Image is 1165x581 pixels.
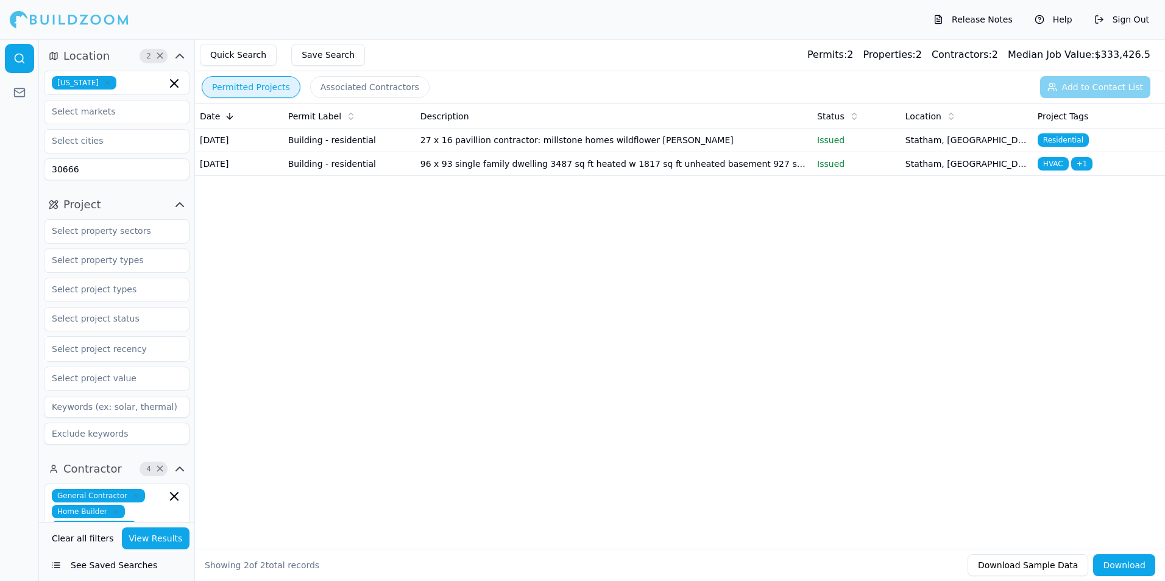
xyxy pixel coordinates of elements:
div: Showing of total records [205,559,319,571]
span: + 1 [1071,157,1093,171]
span: General Contractor [52,489,145,502]
div: 2 [863,48,921,62]
div: 2 [807,48,853,62]
span: Interior Designer [52,521,136,534]
span: 2 [260,560,266,570]
span: Project [63,196,101,213]
button: View Results [122,527,190,549]
span: Clear Contractor filters [155,466,165,472]
span: Permit Label [288,110,341,122]
button: Quick Search [200,44,277,66]
span: Median Job Value: [1008,49,1094,60]
span: Contractors: [932,49,992,60]
span: Clear Location filters [155,53,165,59]
span: Location [905,110,941,122]
span: Contractor [63,460,122,477]
button: Location2Clear Location filters [44,46,189,66]
td: Statham, [GEOGRAPHIC_DATA] [901,129,1033,152]
input: Keywords (ex: solar, thermal) [44,396,189,418]
span: Permits: [807,49,847,60]
td: Statham, [GEOGRAPHIC_DATA] [901,152,1033,176]
span: Status [817,110,845,122]
input: Select cities [44,130,174,152]
button: Project [44,195,189,214]
button: Permitted Projects [202,76,300,98]
span: Project Tags [1038,110,1088,122]
button: Download Sample Data [968,554,1088,576]
button: Release Notes [927,10,1019,29]
button: Clear all filters [49,527,117,549]
td: 96 x 93 single family dwelling 3487 sq ft heated w 1817 sq ft unheated basement 927 sq ft garage ... [416,152,812,176]
span: Date [200,110,220,122]
input: Zipcodes (ex:91210,10001) [44,158,189,180]
button: Contractor4Clear Contractor filters [44,459,189,479]
p: Issued [817,158,896,170]
td: Building - residential [283,152,416,176]
span: Properties: [863,49,915,60]
input: Exclude keywords [44,423,189,445]
div: $ 333,426.5 [1008,48,1150,62]
span: Residential [1038,133,1089,147]
span: [US_STATE] [52,76,116,90]
input: Select property sectors [44,220,174,242]
span: HVAC [1038,157,1069,171]
p: Issued [817,134,896,146]
input: Select project value [44,367,174,389]
span: Home Builder [52,505,125,518]
input: Select property types [44,249,174,271]
div: 2 [932,48,998,62]
button: Help [1029,10,1078,29]
td: [DATE] [195,129,283,152]
td: 27 x 16 pavillion contractor: millstone homes wildflower [PERSON_NAME] [416,129,812,152]
span: 2 [143,50,155,62]
input: Select markets [44,100,174,122]
button: Associated Contractors [310,76,430,98]
span: 2 [244,560,249,570]
input: Select project status [44,308,174,329]
button: Sign Out [1088,10,1155,29]
td: [DATE] [195,152,283,176]
span: Description [420,110,469,122]
td: Building - residential [283,129,416,152]
button: See Saved Searches [44,554,189,576]
input: Select project types [44,278,174,300]
span: 4 [143,463,155,475]
span: Location [63,48,110,65]
button: Save Search [291,44,365,66]
button: Download [1093,554,1155,576]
